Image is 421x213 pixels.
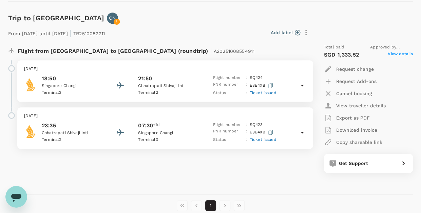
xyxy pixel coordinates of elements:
[24,125,38,138] img: Singapore Airlines
[250,122,263,128] p: SQ 423
[138,122,153,130] p: 07:30
[245,74,247,81] p: :
[370,44,413,51] span: Approved by
[245,90,247,97] p: :
[324,51,359,59] p: SGD 1,333.52
[324,100,386,112] button: View traveller details
[245,81,247,90] p: :
[70,28,72,38] span: |
[213,81,243,90] p: PNR number
[214,48,254,54] span: A20251008554911
[336,90,372,97] p: Cancel booking
[336,78,377,85] p: Request Add-ons
[205,200,216,211] button: page 1
[210,46,212,56] span: |
[5,186,27,208] iframe: Button to launch messaging window
[138,89,199,96] p: Terminal 2
[18,44,254,56] p: Flight from [GEOGRAPHIC_DATA] to [GEOGRAPHIC_DATA] (roundtrip)
[245,136,247,143] p: :
[42,122,103,130] p: 23:35
[213,90,243,97] p: Status
[8,13,104,23] h6: Trip to [GEOGRAPHIC_DATA]
[250,128,274,136] p: E3E4XB
[245,122,247,128] p: :
[138,74,152,83] p: 21:50
[138,83,199,89] p: Chhatrapati Shivaji Intl
[324,124,377,136] button: Download invoice
[250,137,276,142] span: Ticket issued
[24,113,306,120] p: [DATE]
[271,29,300,36] button: Add label
[250,81,274,90] p: E3E4XB
[336,127,377,133] p: Download invoice
[109,15,116,21] p: CN
[24,66,306,72] p: [DATE]
[213,128,243,136] p: PNR number
[339,161,368,166] span: Get Support
[336,102,386,109] p: View traveller details
[153,122,160,130] span: +1d
[42,136,103,143] p: Terminal 2
[175,200,246,211] nav: pagination navigation
[336,139,382,146] p: Copy shareable link
[324,63,374,75] button: Request change
[250,90,276,95] span: Ticket issued
[336,66,374,72] p: Request change
[245,128,247,136] p: :
[324,75,377,87] button: Request Add-ons
[42,130,103,136] p: Chhatrapati Shivaji Intl
[8,26,105,39] p: From [DATE] until [DATE] TR2510082211
[24,78,38,91] img: Singapore Airlines
[42,74,103,83] p: 18:50
[213,74,243,81] p: Flight number
[138,136,199,143] p: Terminal 0
[336,114,370,121] p: Export as PDF
[138,130,199,136] p: Singapore Changi
[388,51,413,59] span: View details
[324,112,370,124] button: Export as PDF
[324,136,382,148] button: Copy shareable link
[324,87,372,100] button: Cancel booking
[324,44,345,51] span: Total paid
[42,83,103,89] p: Singapore Changi
[42,89,103,96] p: Terminal 3
[213,122,243,128] p: Flight number
[250,74,263,81] p: SQ 424
[213,136,243,143] p: Status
